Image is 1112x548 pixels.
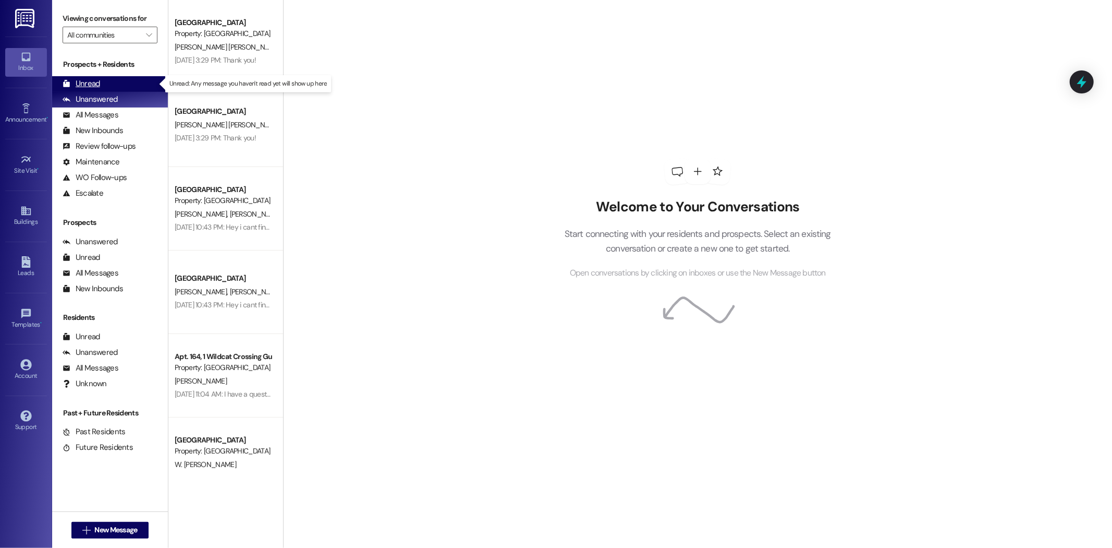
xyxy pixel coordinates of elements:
div: Unanswered [63,94,118,105]
i:  [146,31,152,39]
div: Property: [GEOGRAPHIC_DATA] [175,362,271,373]
div: All Messages [63,110,118,121]
div: Property: [GEOGRAPHIC_DATA] [175,446,271,457]
div: Apt. 164, 1 Wildcat Crossing Guarantors [175,351,271,362]
div: All Messages [63,268,118,279]
h2: Welcome to Your Conversations [548,199,847,216]
span: [PERSON_NAME] [175,376,227,386]
div: WO Follow-ups [63,172,127,183]
div: [GEOGRAPHIC_DATA] [175,17,271,28]
div: [GEOGRAPHIC_DATA] [175,435,271,446]
span: • [38,165,39,173]
p: Unread: Any message you haven't read yet will show up here [169,79,327,88]
span: [PERSON_NAME] [229,287,285,296]
div: Unread [63,252,100,263]
span: [PERSON_NAME] [229,209,285,219]
div: Property: [GEOGRAPHIC_DATA] [175,28,271,39]
div: [GEOGRAPHIC_DATA] [175,106,271,117]
div: Unknown [63,378,107,389]
div: New Inbounds [63,125,123,136]
div: [DATE] 3:29 PM: Thank you! [175,133,256,142]
div: [GEOGRAPHIC_DATA] [175,184,271,195]
a: Templates • [5,305,47,333]
span: [PERSON_NAME] [175,209,230,219]
div: Unanswered [63,236,118,247]
a: Leads [5,253,47,281]
button: New Message [71,522,149,539]
div: Maintenance [63,157,120,168]
span: • [46,114,48,122]
div: Past Residents [63,426,126,437]
span: [PERSON_NAME] [175,287,230,296]
div: Property: [GEOGRAPHIC_DATA] [175,195,271,206]
div: Future Residents [63,442,133,453]
div: Prospects + Residents [52,59,168,70]
a: Site Visit • [5,151,47,179]
div: Residents [52,312,168,323]
a: Support [5,407,47,435]
div: Review follow-ups [63,141,136,152]
span: New Message [94,525,137,535]
span: W. [PERSON_NAME] [175,460,236,469]
span: • [40,319,42,327]
div: Unread [63,78,100,89]
span: Open conversations by clicking on inboxes or use the New Message button [570,267,826,280]
div: Unread [63,331,100,342]
div: All Messages [63,363,118,374]
img: ResiDesk Logo [15,9,36,28]
div: [GEOGRAPHIC_DATA] [175,273,271,284]
div: [DATE] 10:43 PM: Hey i cant find how to pay it on the app [175,222,346,232]
a: Inbox [5,48,47,76]
span: [PERSON_NAME] [PERSON_NAME] [175,120,280,129]
div: [DATE] 3:29 PM: Thank you! [175,55,256,65]
div: [DATE] 11:04 AM: I have a question on when rent is due. On [PERSON_NAME] portal it says nothing s... [175,389,569,399]
div: Prospects [52,217,168,228]
div: New Inbounds [63,283,123,294]
span: [PERSON_NAME] [PERSON_NAME] [175,42,280,52]
label: Viewing conversations for [63,10,157,27]
div: Escalate [63,188,103,199]
i:  [82,526,90,534]
div: Past + Future Residents [52,408,168,419]
a: Account [5,356,47,384]
p: Start connecting with your residents and prospects. Select an existing conversation or create a n... [548,227,847,256]
div: Unanswered [63,347,118,358]
a: Buildings [5,202,47,230]
div: [DATE] 10:43 PM: Hey i cant find how to pay it on the app [175,300,346,309]
div: [DATE] 6:31 PM: Was wondering if I can move my stuff out [DATE] [175,473,368,482]
input: All communities [67,27,141,43]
